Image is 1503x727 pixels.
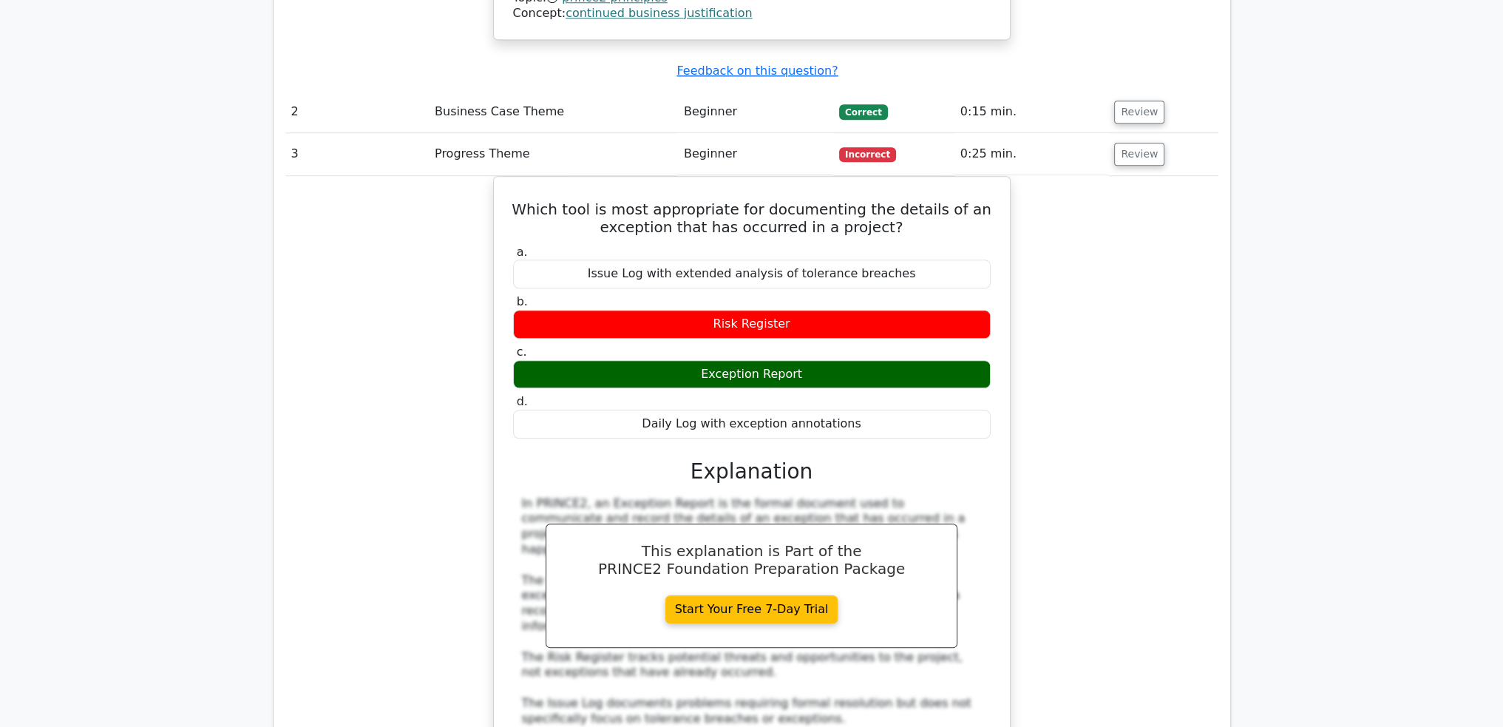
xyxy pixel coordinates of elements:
[429,91,678,133] td: Business Case Theme
[513,260,991,288] div: Issue Log with extended analysis of tolerance breaches
[522,459,982,484] h3: Explanation
[512,200,992,236] h5: Which tool is most appropriate for documenting the details of an exception that has occurred in a...
[517,294,528,308] span: b.
[513,310,991,339] div: Risk Register
[954,133,1109,175] td: 0:25 min.
[839,104,887,119] span: Correct
[285,133,429,175] td: 3
[678,91,833,133] td: Beginner
[517,245,528,259] span: a.
[1114,101,1164,124] button: Review
[513,360,991,389] div: Exception Report
[1114,143,1164,166] button: Review
[566,6,753,20] a: continued business justification
[517,394,528,408] span: d.
[517,345,527,359] span: c.
[429,133,678,175] td: Progress Theme
[513,6,991,21] div: Concept:
[513,410,991,439] div: Daily Log with exception annotations
[665,595,838,623] a: Start Your Free 7-Day Trial
[954,91,1109,133] td: 0:15 min.
[839,147,896,162] span: Incorrect
[676,64,838,78] a: Feedback on this question?
[285,91,429,133] td: 2
[678,133,833,175] td: Beginner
